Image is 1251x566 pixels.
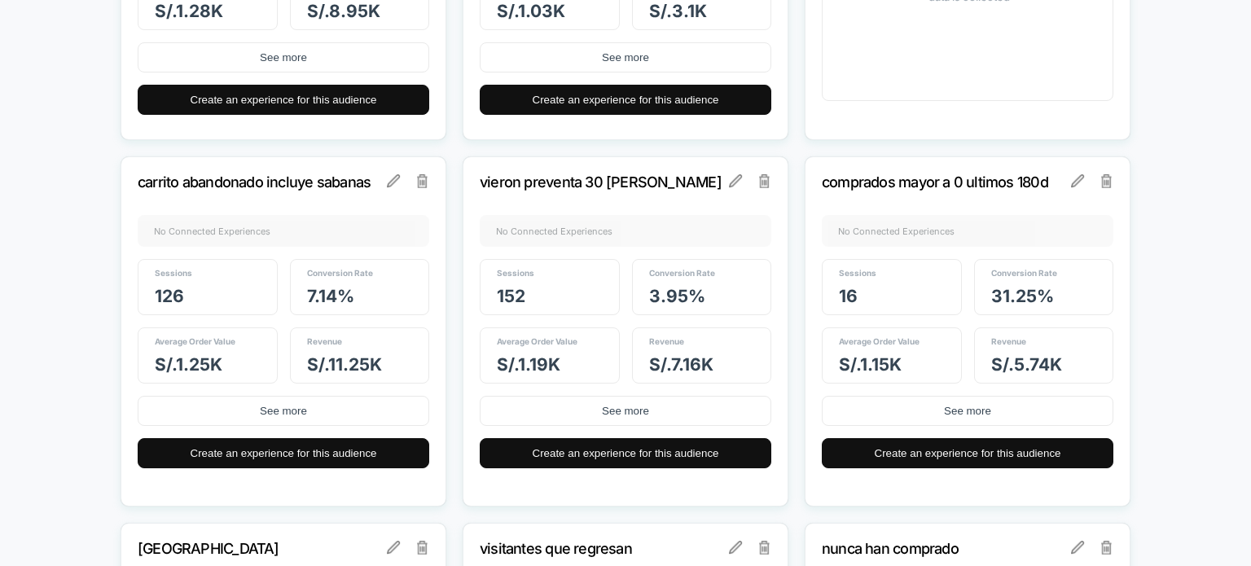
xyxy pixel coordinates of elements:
button: See more [822,396,1113,426]
span: Revenue [991,336,1026,346]
img: delete [417,541,428,554]
span: 152 [497,286,525,306]
span: 126 [155,286,184,306]
p: [GEOGRAPHIC_DATA] [138,540,385,557]
img: edit [1071,174,1084,187]
span: Conversion Rate [649,268,715,278]
button: Create an experience for this audience [822,438,1113,468]
button: See more [138,42,429,72]
img: delete [759,541,770,554]
img: edit [729,174,742,187]
span: Average Order Value [839,336,920,346]
img: delete [1101,541,1113,554]
span: S/. 5.74k [991,354,1062,375]
span: S/. 11.25k [307,354,382,375]
span: Revenue [307,336,342,346]
span: Revenue [649,336,684,346]
img: edit [1071,541,1084,554]
img: edit [729,541,742,554]
span: S/. 1.15k [839,354,902,375]
img: edit [387,174,400,187]
span: Sessions [839,268,876,278]
span: S/. 1.28k [155,1,223,21]
span: Conversion Rate [991,268,1057,278]
span: S/. 7.16k [649,354,713,375]
span: Conversion Rate [307,268,373,278]
span: S/. 1.19k [497,354,560,375]
span: 16 [839,286,858,306]
button: See more [480,42,771,72]
span: 7.14 % [307,286,354,306]
p: carrito abandonado incluye sabanas [138,173,385,191]
span: S/. 8.95k [307,1,380,21]
span: Sessions [497,268,534,278]
button: Create an experience for this audience [480,85,771,115]
span: S/. 1.25k [155,354,222,375]
img: delete [759,174,770,187]
img: delete [1101,174,1113,187]
button: Create an experience for this audience [138,438,429,468]
span: S/. 3.1k [649,1,707,21]
span: Average Order Value [497,336,577,346]
p: visitantes que regresan [480,540,727,557]
img: edit [387,541,400,554]
span: 3.95 % [649,286,705,306]
button: See more [480,396,771,426]
img: delete [417,174,428,187]
button: See more [138,396,429,426]
button: Create an experience for this audience [138,85,429,115]
span: Sessions [155,268,192,278]
p: comprados mayor a 0 ultimos 180d [822,173,1069,191]
button: Create an experience for this audience [480,438,771,468]
span: 31.25 % [991,286,1054,306]
p: vieron preventa 30 [PERSON_NAME] [480,173,727,191]
p: nunca han comprado [822,540,1069,557]
span: Average Order Value [155,336,235,346]
span: S/. 1.03k [497,1,565,21]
